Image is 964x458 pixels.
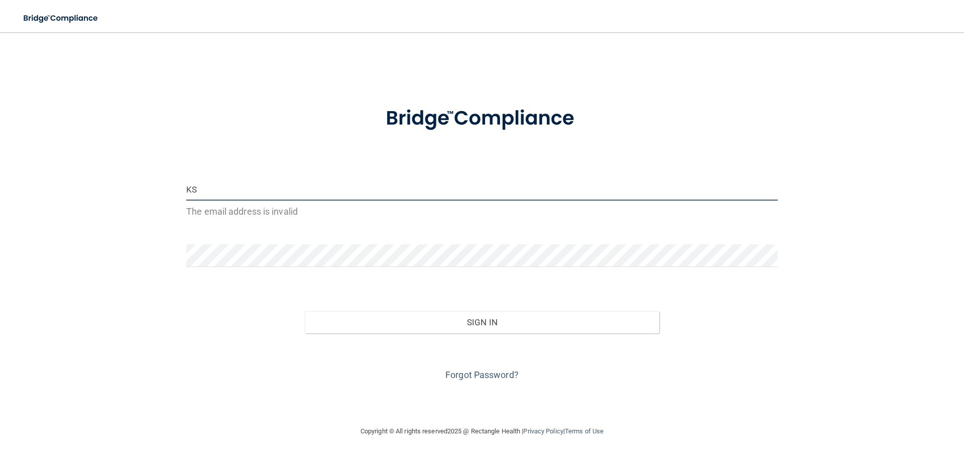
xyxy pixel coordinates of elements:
button: Sign In [305,311,660,333]
a: Terms of Use [565,427,604,435]
a: Privacy Policy [523,427,563,435]
div: Copyright © All rights reserved 2025 @ Rectangle Health | | [299,415,665,447]
img: bridge_compliance_login_screen.278c3ca4.svg [15,8,107,29]
input: Email [186,178,778,201]
p: The email address is invalid [186,203,778,220]
img: bridge_compliance_login_screen.278c3ca4.svg [365,93,599,145]
a: Forgot Password? [445,370,519,380]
